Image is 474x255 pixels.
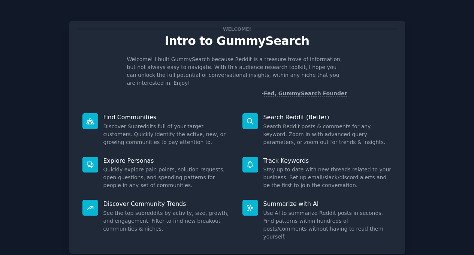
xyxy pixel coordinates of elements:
p: Summarize with AI [263,200,392,208]
p: Track Keywords [263,157,392,165]
a: Fed, GummySearch Founder [264,90,347,97]
dd: Quickly explore pain points, solution requests, open questions, and spending patterns for people ... [103,166,232,189]
p: Discover Community Trends [103,200,232,208]
p: Search Reddit (Better) [263,113,392,121]
dd: Stay up to date with new threads related to your business. Set up email/slack/discord alerts and ... [263,166,392,189]
div: - [262,90,347,97]
p: Find Communities [103,113,232,121]
p: Welcome! I built GummySearch because Reddit is a treasure trove of information, but not always ea... [127,55,347,87]
p: Explore Personas [103,157,232,165]
dd: Use AI to summarize Reddit posts in seconds. Find patterns within hundreds of posts/comments with... [263,209,392,241]
p: Intro to GummySearch [77,34,397,48]
dd: Search Reddit posts & comments for any keyword. Zoom in with advanced query parameters, or zoom o... [263,123,392,146]
dd: See the top subreddits by activity, size, growth, and engagement. Filter to find new breakout com... [103,209,232,233]
span: Welcome! [221,25,252,33]
dd: Discover Subreddits full of your target customers. Quickly identify the active, new, or growing c... [103,123,232,146]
